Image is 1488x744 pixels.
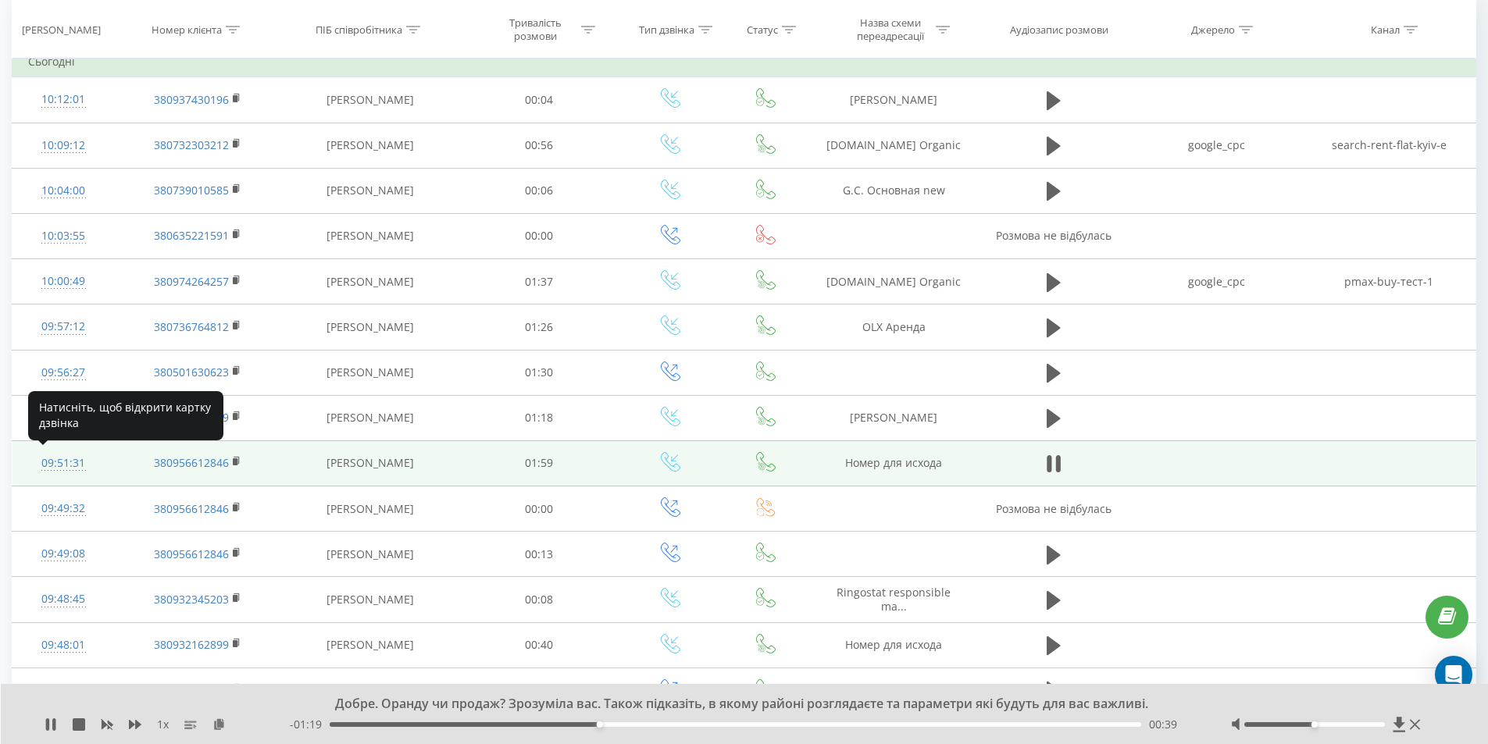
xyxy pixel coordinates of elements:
td: 01:37 [459,259,619,304]
a: 380635221591 [154,228,229,243]
td: G.C. Основная new [811,168,977,213]
a: 380974264257 [154,274,229,289]
div: Аудіозапис розмови [1010,23,1108,36]
td: 00:00 [459,486,619,532]
td: 00:13 [459,532,619,577]
td: search-rent-flat-kyiv-e [1303,123,1476,168]
div: 09:57:12 [28,311,98,342]
a: 380932345203 [154,592,229,607]
div: [PERSON_NAME] [22,23,101,36]
td: [PERSON_NAME] [280,667,459,713]
td: [PERSON_NAME] [811,395,977,440]
td: 01:26 [459,304,619,350]
div: 09:48:45 [28,584,98,614]
a: 380732303212 [154,137,229,152]
td: [PERSON_NAME] [280,123,459,168]
div: 10:00:49 [28,266,98,297]
td: google_cpc [1130,259,1303,304]
a: 380739010585 [154,183,229,198]
div: Accessibility label [596,721,602,728]
div: Джерело [1191,23,1235,36]
a: 380932345203 [154,682,229,697]
span: Розмова не відбулась [996,228,1112,243]
div: Тип дзвінка [639,23,694,36]
td: [PERSON_NAME] [280,304,459,350]
td: [PERSON_NAME] [280,440,459,486]
td: 00:01 [459,667,619,713]
a: 380956612846 [154,501,229,516]
a: 380989818479 [154,410,229,425]
td: Сьогодні [12,46,1476,77]
div: 09:51:31 [28,448,98,479]
td: [PERSON_NAME] [280,486,459,532]
td: 00:06 [459,168,619,213]
div: 09:49:32 [28,493,98,524]
div: Натисніть, щоб відкрити картку дзвінка [28,391,223,440]
span: Розмова не відбулась [996,501,1112,516]
div: Назва схеми переадресації [848,16,932,43]
td: 00:00 [459,213,619,258]
div: 09:48:01 [28,630,98,660]
td: [PERSON_NAME] [280,213,459,258]
td: pmax-buy-тест-1 [1303,259,1476,304]
td: Номер для исхода [811,440,977,486]
a: 380932162899 [154,637,229,652]
div: Номер клієнта [152,23,222,36]
td: [DOMAIN_NAME] Organic [811,123,977,168]
span: - 01:19 [290,717,330,732]
td: OLX Аренда [811,304,977,350]
span: Ringostat responsible ma... [837,585,951,614]
div: Канал [1371,23,1400,36]
div: 10:03:55 [28,221,98,251]
div: 09:49:08 [28,539,98,569]
td: 00:40 [459,622,619,667]
td: 00:04 [459,77,619,123]
td: google_cpc [1130,123,1303,168]
span: 1 x [157,717,169,732]
div: Open Intercom Messenger [1435,656,1472,693]
a: 380956612846 [154,455,229,470]
td: Номер для исхода [811,622,977,667]
td: [PERSON_NAME] [280,350,459,395]
a: 380501630623 [154,365,229,379]
td: [PERSON_NAME] [280,577,459,622]
a: 380956612846 [154,546,229,561]
div: 09:48:00 [28,675,98,706]
td: [PERSON_NAME] [280,622,459,667]
div: Добре. Оранду чи продаж? Зрозуміла вас. Також підказіть, в якому районі розглядаєте та параметри ... [183,696,1286,713]
td: [DOMAIN_NAME] Organic [811,259,977,304]
td: [PERSON_NAME] [280,77,459,123]
td: [PERSON_NAME] [811,77,977,123]
div: 10:04:00 [28,176,98,206]
td: 00:08 [459,577,619,622]
td: 01:30 [459,350,619,395]
td: [PERSON_NAME] [280,168,459,213]
a: 380937430196 [154,92,229,107]
div: ПІБ співробітника [316,23,402,36]
div: Тривалість розмови [494,16,577,43]
td: 01:59 [459,440,619,486]
div: Статус [747,23,778,36]
div: Accessibility label [1311,721,1318,728]
div: 10:12:01 [28,84,98,115]
td: [PERSON_NAME] [280,259,459,304]
div: 10:09:12 [28,130,98,161]
div: 09:56:27 [28,358,98,388]
a: 380736764812 [154,319,229,334]
td: [PERSON_NAME] [280,532,459,577]
td: 01:18 [459,395,619,440]
td: [PERSON_NAME] [280,395,459,440]
td: 00:56 [459,123,619,168]
span: 00:39 [1149,717,1177,732]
